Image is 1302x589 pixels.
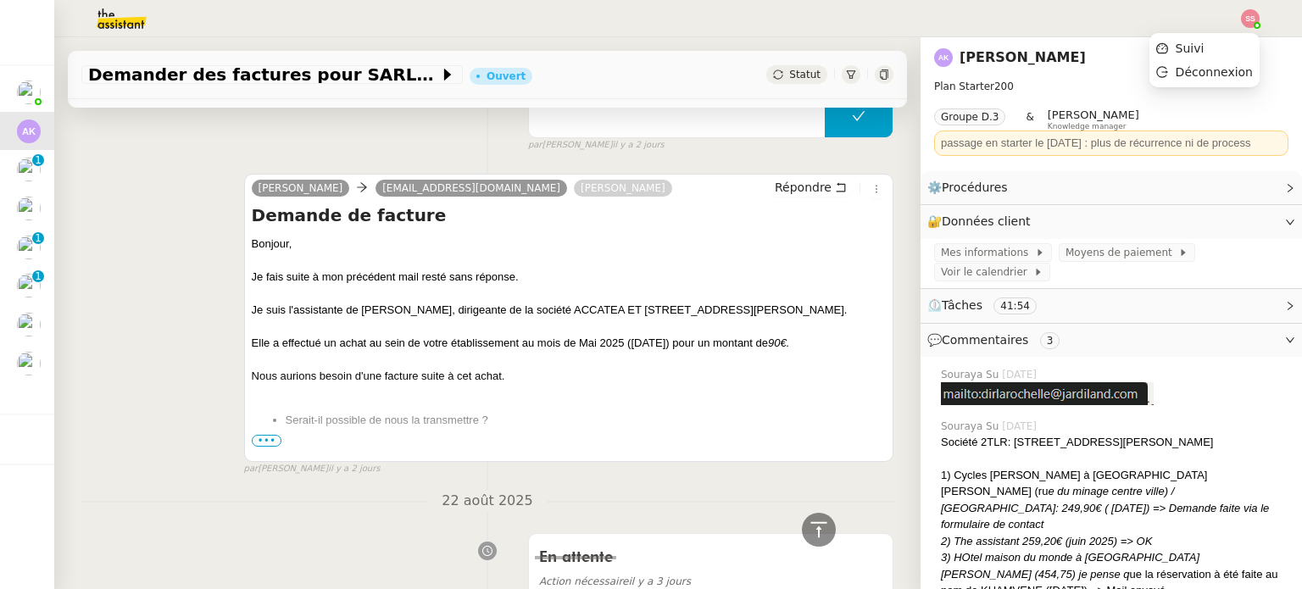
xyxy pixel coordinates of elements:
span: ⚙️ [927,178,1015,197]
nz-badge-sup: 1 [32,270,44,282]
span: [PERSON_NAME] [1048,108,1139,121]
span: Knowledge manager [1048,122,1127,131]
div: 💬Commentaires 3 [921,324,1302,357]
span: il y a 2 jours [613,138,665,153]
span: Répondre [775,179,832,196]
span: il y a 2 jours [328,462,380,476]
img: users%2FCk7ZD5ubFNWivK6gJdIkoi2SB5d2%2Favatar%2F3f84dbb7-4157-4842-a987-fca65a8b7a9a [17,197,41,220]
img: svg [934,48,953,67]
span: ⏲️ [927,298,1051,312]
div: Ouvert [487,71,526,81]
span: [EMAIL_ADDRESS][DOMAIN_NAME] [382,182,560,194]
span: [DATE] [1002,419,1040,434]
span: Données client [942,214,1031,228]
img: svg [1241,9,1260,28]
div: passage en starter le [DATE] : plus de récurrence ni de process [941,135,1282,152]
div: Société 2TLR: [STREET_ADDRESS][PERSON_NAME] [941,434,1288,451]
div: Vous en remerciant, [252,456,886,473]
p: 1 [35,154,42,169]
em: 2) The assistant 259,20€ (juin 2025) => OK [941,535,1152,547]
span: ••• [252,435,282,447]
span: Commentaires [942,333,1028,347]
span: En attente [539,550,613,565]
span: Souraya Su [941,367,1002,382]
nz-tag: 3 [1040,332,1060,349]
div: Bonjour, [252,236,886,253]
span: Action nécessaire [539,575,629,587]
div: ⚙️Procédures [921,171,1302,204]
span: Déconnexion [1176,65,1253,79]
li: Serait-il possible de nous la transmettre ? [286,412,886,429]
div: 1) Cycles [PERSON_NAME] à [GEOGRAPHIC_DATA][PERSON_NAME] (ru [941,467,1288,533]
small: [PERSON_NAME] [528,138,665,153]
div: Je suis l'assistante de [PERSON_NAME], dirigeante de la société ACCATEA ET [STREET_ADDRESS][PERSO... [252,302,886,319]
span: 200 [994,81,1014,92]
span: Moyens de paiement [1066,244,1178,261]
span: & [1026,108,1033,131]
a: [PERSON_NAME] [960,49,1086,65]
span: 💬 [927,333,1066,347]
img: users%2FC9SBsJ0duuaSgpQFj5LgoEX8n0o2%2Favatar%2Fec9d51b8-9413-4189-adfb-7be4d8c96a3c [17,352,41,375]
button: Répondre [769,178,853,197]
div: Elle a effectué un achat au sein de votre établissement au mois de Mai 2025 ([DATE]) pour un mont... [252,335,886,352]
em: e du minage centre ville) / [GEOGRAPHIC_DATA]: 249,90€ ( [DATE]) => Demande faite via le formulai... [941,485,1269,531]
img: users%2FC9SBsJ0duuaSgpQFj5LgoEX8n0o2%2Favatar%2Fec9d51b8-9413-4189-adfb-7be4d8c96a3c [17,313,41,336]
img: users%2FC9SBsJ0duuaSgpQFj5LgoEX8n0o2%2Favatar%2Fec9d51b8-9413-4189-adfb-7be4d8c96a3c [17,236,41,259]
span: 22 août 2025 [428,490,546,513]
img: AKgutUsHS2ZoAAAAAElFTkSuQmCC [941,382,1154,405]
div: Nous aurions besoin d'une facture suite à cet achat. [252,368,886,385]
img: users%2FoFdbodQ3TgNoWt9kP3GXAs5oaCq1%2Favatar%2Fprofile-pic.png [17,81,41,104]
small: [PERSON_NAME] [244,462,381,476]
nz-tag: 41:54 [993,297,1037,314]
span: Voir le calendrier [941,264,1033,281]
span: Tâches [942,298,982,312]
nz-tag: Groupe D.3 [934,108,1005,125]
img: svg [17,119,41,143]
div: ⏲️Tâches 41:54 [921,289,1302,322]
a: [PERSON_NAME] [574,181,672,196]
h4: Demande de facture [252,203,886,227]
nz-badge-sup: 1 [32,232,44,244]
span: Suivi [1176,42,1205,55]
span: Demander des factures pour SARL 2TLR et ACCATEA [88,66,439,83]
div: Je fais suite à mon précédent mail resté sans réponse. [252,269,886,286]
span: par [244,462,259,476]
span: par [528,138,542,153]
img: users%2FC9SBsJ0duuaSgpQFj5LgoEX8n0o2%2Favatar%2Fec9d51b8-9413-4189-adfb-7be4d8c96a3c [17,274,41,297]
span: [DATE] [1002,367,1040,382]
span: Mes informations [941,244,1035,261]
p: 1 [35,232,42,247]
em: 90€. [768,336,789,349]
nz-badge-sup: 1 [32,154,44,166]
em: 3) HOtel maison du monde à [GEOGRAPHIC_DATA][PERSON_NAME] (454,75) je pense q [941,551,1199,581]
span: il y a 3 jours [539,575,691,587]
img: users%2FC9SBsJ0duuaSgpQFj5LgoEX8n0o2%2Favatar%2Fec9d51b8-9413-4189-adfb-7be4d8c96a3c [17,158,41,181]
span: Statut [789,69,821,81]
span: Plan Starter [934,81,994,92]
span: Souraya Su [941,419,1002,434]
span: 🔐 [927,212,1038,231]
p: 1 [35,270,42,286]
app-user-label: Knowledge manager [1048,108,1139,131]
div: 🔐Données client [921,205,1302,238]
span: Procédures [942,181,1008,194]
span: [PERSON_NAME] [259,182,343,194]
